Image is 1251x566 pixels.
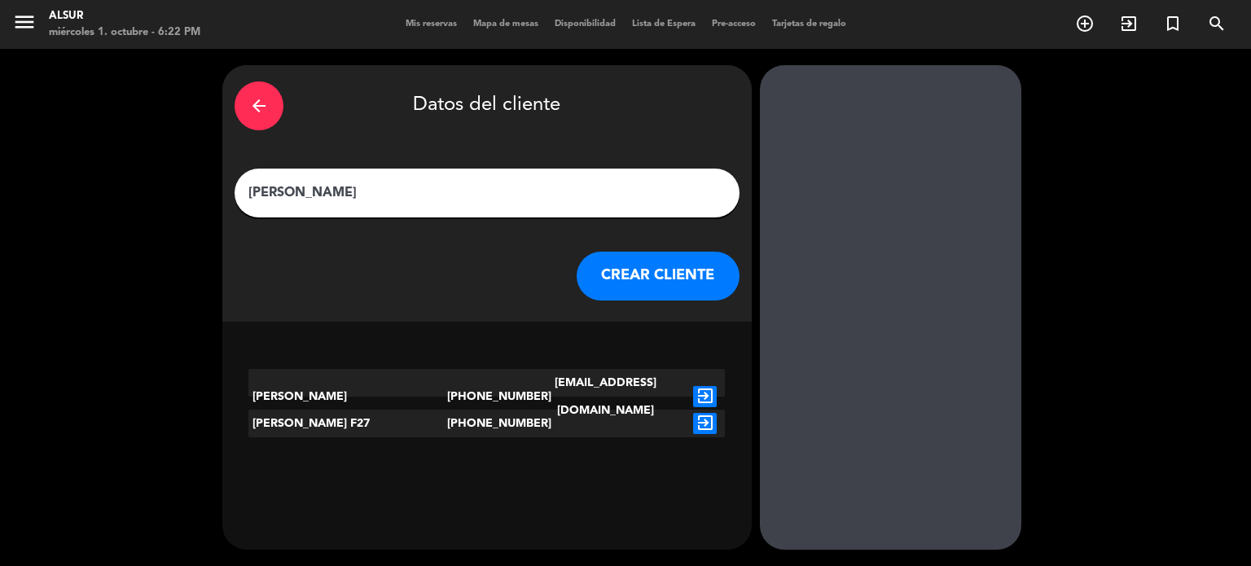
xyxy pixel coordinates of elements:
div: [PHONE_NUMBER] [447,410,527,437]
i: arrow_back [249,96,269,116]
i: exit_to_app [693,386,717,407]
span: Lista de Espera [624,20,704,29]
span: Tarjetas de regalo [764,20,854,29]
i: turned_in_not [1163,14,1183,33]
i: search [1207,14,1227,33]
span: Mapa de mesas [465,20,546,29]
span: Disponibilidad [546,20,624,29]
div: Datos del cliente [235,77,740,134]
i: add_circle_outline [1075,14,1095,33]
div: [PERSON_NAME] [248,369,447,424]
span: Pre-acceso [704,20,764,29]
div: [PHONE_NUMBER] [447,369,527,424]
button: CREAR CLIENTE [577,252,740,301]
span: Mis reservas [397,20,465,29]
div: miércoles 1. octubre - 6:22 PM [49,24,200,41]
i: menu [12,10,37,34]
div: [PERSON_NAME] F27 [248,410,447,437]
i: exit_to_app [1119,14,1139,33]
input: Escriba nombre, correo electrónico o número de teléfono... [247,182,727,204]
i: exit_to_app [693,413,717,434]
div: Alsur [49,8,200,24]
button: menu [12,10,37,40]
div: [EMAIL_ADDRESS][DOMAIN_NAME] [526,369,685,424]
